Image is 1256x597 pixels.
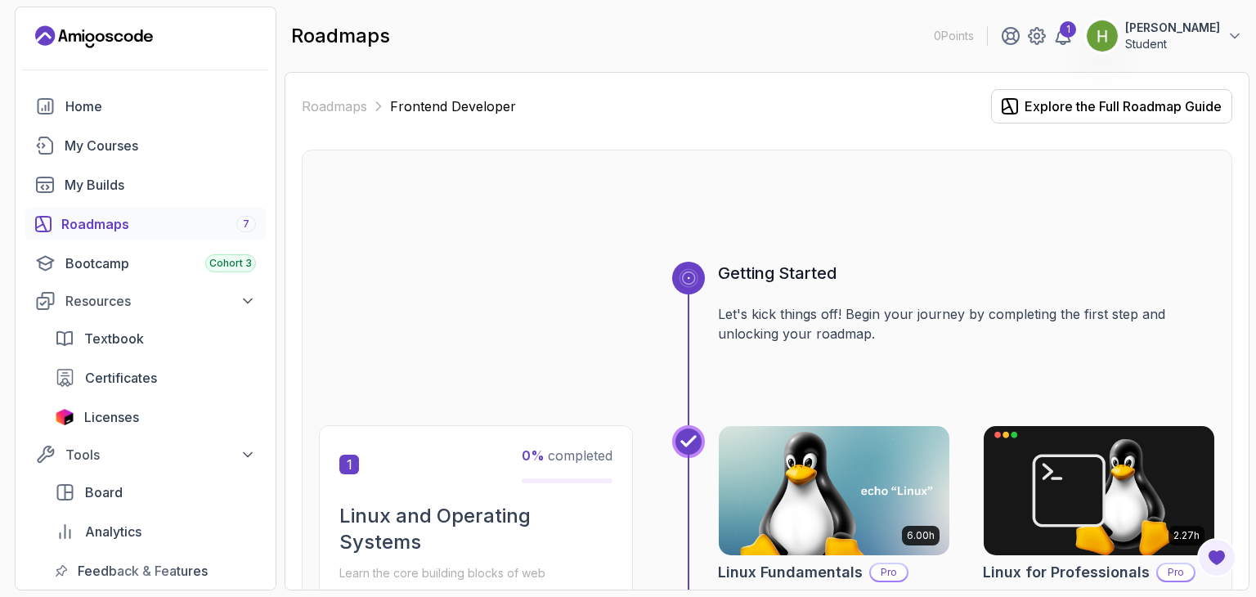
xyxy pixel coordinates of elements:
button: Open Feedback Button [1197,538,1236,577]
span: Certificates [85,368,157,388]
span: Cohort 3 [209,257,252,270]
img: Linux for Professionals card [984,426,1214,555]
button: Explore the Full Roadmap Guide [991,89,1232,123]
div: Bootcamp [65,254,256,273]
span: 0 % [522,447,545,464]
h3: Getting Started [718,262,1215,285]
button: Resources [25,286,266,316]
h2: roadmaps [291,23,390,49]
div: Explore the Full Roadmap Guide [1025,97,1222,116]
a: board [45,476,266,509]
span: Licenses [84,407,139,427]
div: My Builds [65,175,256,195]
p: Frontend Developer [390,97,516,116]
p: 2.27h [1173,529,1200,542]
p: 0 Points [934,28,974,44]
a: builds [25,168,266,201]
div: Roadmaps [61,214,256,234]
a: home [25,90,266,123]
div: Resources [65,291,256,311]
span: Feedback & Features [78,561,208,581]
a: Landing page [35,24,153,50]
a: bootcamp [25,247,266,280]
a: certificates [45,361,266,394]
a: roadmaps [25,208,266,240]
p: Pro [871,564,907,581]
a: feedback [45,554,266,587]
h2: Linux for Professionals [983,561,1150,584]
div: Tools [65,445,256,465]
h2: Linux Fundamentals [718,561,863,584]
span: Analytics [85,522,141,541]
a: licenses [45,401,266,433]
span: completed [522,447,612,464]
span: Textbook [84,329,144,348]
a: 1 [1053,26,1073,46]
p: 6.00h [907,529,935,542]
div: My Courses [65,136,256,155]
div: Home [65,97,256,116]
p: Pro [1158,564,1194,581]
span: 1 [339,455,359,474]
button: user profile image[PERSON_NAME]Student [1086,20,1243,52]
div: 1 [1060,21,1076,38]
img: jetbrains icon [55,409,74,425]
p: Student [1125,36,1220,52]
img: user profile image [1087,20,1118,52]
span: 7 [243,218,249,231]
a: textbook [45,322,266,355]
p: [PERSON_NAME] [1125,20,1220,36]
a: Roadmaps [302,97,367,116]
img: Linux Fundamentals card [719,426,949,555]
button: Tools [25,440,266,469]
span: Board [85,483,123,502]
p: Let's kick things off! Begin your journey by completing the first step and unlocking your roadmap. [718,304,1215,343]
a: analytics [45,515,266,548]
h2: Linux and Operating Systems [339,503,612,555]
a: courses [25,129,266,162]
